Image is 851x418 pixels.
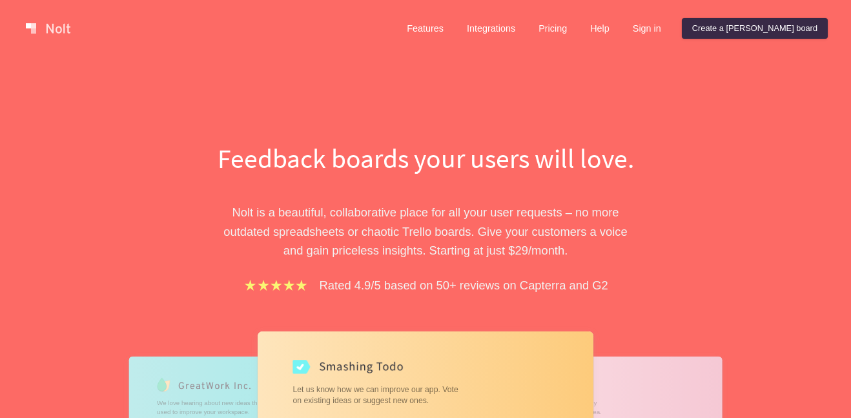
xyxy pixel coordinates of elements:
[396,18,454,39] a: Features
[580,18,620,39] a: Help
[203,140,648,177] h1: Feedback boards your users will love.
[528,18,577,39] a: Pricing
[320,276,608,295] p: Rated 4.9/5 based on 50+ reviews on Capterra and G2
[622,18,672,39] a: Sign in
[456,18,526,39] a: Integrations
[682,18,828,39] a: Create a [PERSON_NAME] board
[203,203,648,260] p: Nolt is a beautiful, collaborative place for all your user requests – no more outdated spreadshee...
[243,278,309,293] img: stars.b067e34983.png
